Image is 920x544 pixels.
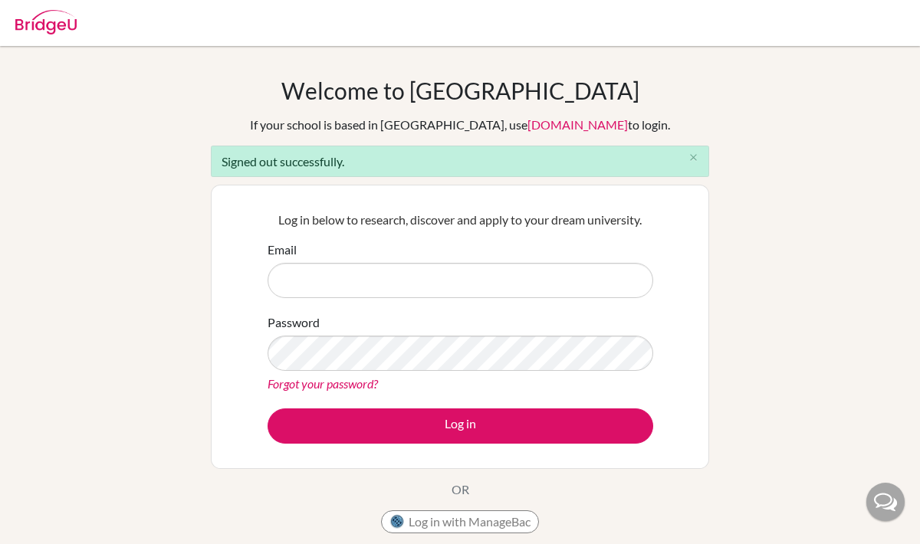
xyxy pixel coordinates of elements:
button: Log in with ManageBac [381,510,539,533]
i: close [688,152,699,163]
a: [DOMAIN_NAME] [527,117,628,132]
label: Password [268,313,320,332]
div: If your school is based in [GEOGRAPHIC_DATA], use to login. [250,116,670,134]
img: Bridge-U [15,10,77,34]
p: OR [452,480,469,499]
button: Close [678,146,708,169]
div: Signed out successfully. [211,146,709,177]
button: Log in [268,408,653,444]
h1: Welcome to [GEOGRAPHIC_DATA] [281,77,639,104]
p: Log in below to research, discover and apply to your dream university. [268,211,653,229]
label: Email [268,241,297,259]
a: Forgot your password? [268,376,378,391]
